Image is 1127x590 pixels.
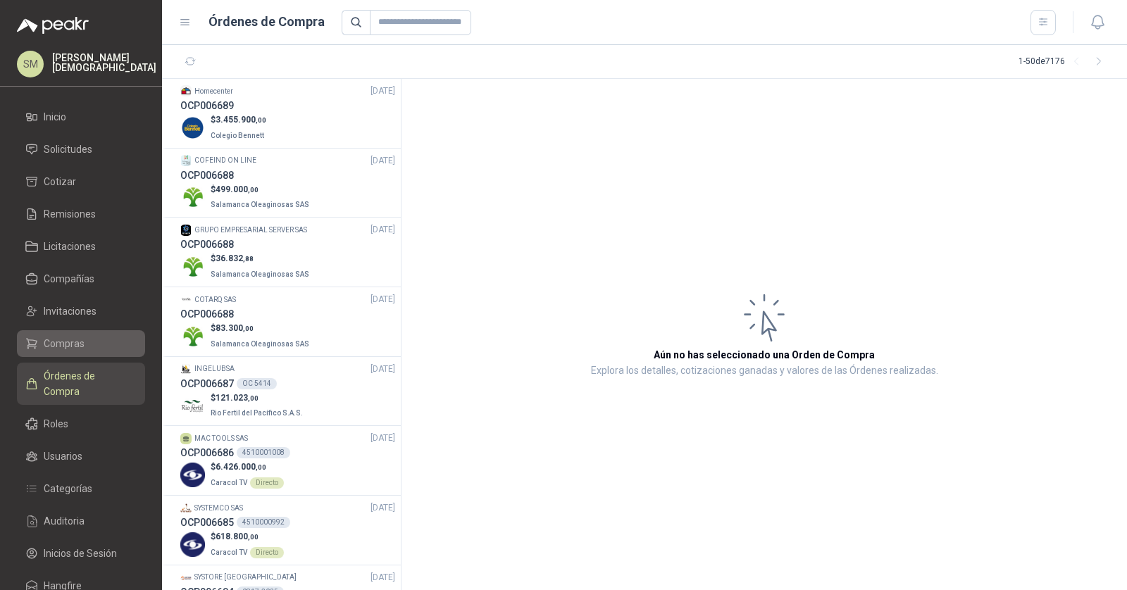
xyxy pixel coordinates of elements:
a: MAC TOOLS SAS[DATE] OCP0066864510001008Company Logo$6.426.000,00Caracol TVDirecto [180,432,395,489]
span: [DATE] [371,293,395,306]
span: Colegio Bennett [211,132,264,139]
img: Company Logo [180,363,192,375]
span: [DATE] [371,432,395,445]
span: ,00 [243,325,254,332]
span: ,00 [248,533,259,541]
p: GRUPO EMPRESARIAL SERVER SAS [194,225,307,236]
a: Company LogoHomecenter[DATE] OCP006689Company Logo$3.455.900,00Colegio Bennett [180,84,395,142]
p: SYSTORE [GEOGRAPHIC_DATA] [194,572,297,583]
img: Company Logo [180,85,192,96]
div: 4510001008 [237,447,290,458]
h3: OCP006688 [180,237,234,252]
a: Company LogoCOTARQ SAS[DATE] OCP006688Company Logo$83.300,00Salamanca Oleaginosas SAS [180,293,395,351]
p: COTARQ SAS [194,294,236,306]
img: Company Logo [180,294,192,305]
a: Remisiones [17,201,145,227]
img: Company Logo [180,184,205,209]
p: COFEIND ON LINE [194,155,256,166]
a: Inicios de Sesión [17,540,145,567]
span: Remisiones [44,206,96,222]
span: ,00 [248,394,259,402]
span: Inicios de Sesión [44,546,117,561]
h3: OCP006686 [180,445,234,460]
div: 4510000992 [237,517,290,528]
img: Company Logo [180,225,192,236]
span: Solicitudes [44,142,92,157]
span: 121.023 [216,393,259,403]
a: Solicitudes [17,136,145,163]
span: Salamanca Oleaginosas SAS [211,201,309,208]
span: ,00 [256,116,266,124]
img: Logo peakr [17,17,89,34]
p: Homecenter [194,86,233,97]
span: Usuarios [44,448,82,464]
p: Explora los detalles, cotizaciones ganadas y valores de las Órdenes realizadas. [591,363,938,379]
span: Salamanca Oleaginosas SAS [211,270,309,278]
a: Usuarios [17,443,145,470]
a: Company LogoCOFEIND ON LINE[DATE] OCP006688Company Logo$499.000,00Salamanca Oleaginosas SAS [180,154,395,212]
h3: OCP006688 [180,168,234,183]
a: Company LogoINGELUBSA[DATE] OCP006687OC 5414Company Logo$121.023,00Rio Fertil del Pacífico S.A.S. [180,363,395,420]
div: 1 - 50 de 7176 [1019,51,1110,73]
p: $ [211,322,312,335]
img: Company Logo [180,463,205,487]
h3: Aún no has seleccionado una Orden de Compra [654,347,875,363]
p: SYSTEMCO SAS [194,503,243,514]
span: Caracol TV [211,548,247,556]
a: Compañías [17,265,145,292]
img: Company Logo [180,115,205,140]
span: 3.455.900 [216,115,266,125]
img: Company Logo [180,503,192,514]
span: Inicio [44,109,66,125]
img: Company Logo [180,572,192,583]
a: Órdenes de Compra [17,363,145,405]
a: Cotizar [17,168,145,195]
h3: OCP006687 [180,376,234,391]
div: Directo [250,477,284,489]
img: Company Logo [180,532,205,557]
span: ,00 [248,186,259,194]
span: Compañías [44,271,94,287]
a: Inicio [17,103,145,130]
span: [DATE] [371,154,395,168]
span: Caracol TV [211,479,247,487]
div: OC 5414 [237,378,277,389]
span: Rio Fertil del Pacífico S.A.S. [211,409,303,417]
a: Licitaciones [17,233,145,260]
p: [PERSON_NAME] [DEMOGRAPHIC_DATA] [52,53,156,73]
span: ,00 [256,463,266,471]
span: 83.300 [216,323,254,333]
span: [DATE] [371,363,395,376]
p: $ [211,113,267,127]
a: Compras [17,330,145,357]
p: $ [211,391,306,405]
div: SM [17,51,44,77]
div: Directo [250,547,284,558]
img: Company Logo [180,155,192,166]
span: ,88 [243,255,254,263]
span: Cotizar [44,174,76,189]
span: 36.832 [216,253,254,263]
span: [DATE] [371,84,395,98]
p: $ [211,530,284,544]
a: Company LogoSYSTEMCO SAS[DATE] OCP0066854510000992Company Logo$618.800,00Caracol TVDirecto [180,501,395,559]
span: Invitaciones [44,303,96,319]
p: $ [211,460,284,474]
span: 499.000 [216,184,259,194]
span: [DATE] [371,223,395,237]
a: Invitaciones [17,298,145,325]
span: Órdenes de Compra [44,368,132,399]
img: Company Logo [180,324,205,349]
h3: OCP006688 [180,306,234,322]
p: $ [211,252,312,265]
img: Company Logo [180,254,205,279]
span: [DATE] [371,501,395,515]
p: INGELUBSA [194,363,235,375]
span: Auditoria [44,513,85,529]
a: Roles [17,410,145,437]
img: Company Logo [180,394,205,418]
span: Salamanca Oleaginosas SAS [211,340,309,348]
a: Company LogoGRUPO EMPRESARIAL SERVER SAS[DATE] OCP006688Company Logo$36.832,88Salamanca Oleaginos... [180,223,395,281]
h1: Órdenes de Compra [208,12,325,32]
span: Categorías [44,481,92,496]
